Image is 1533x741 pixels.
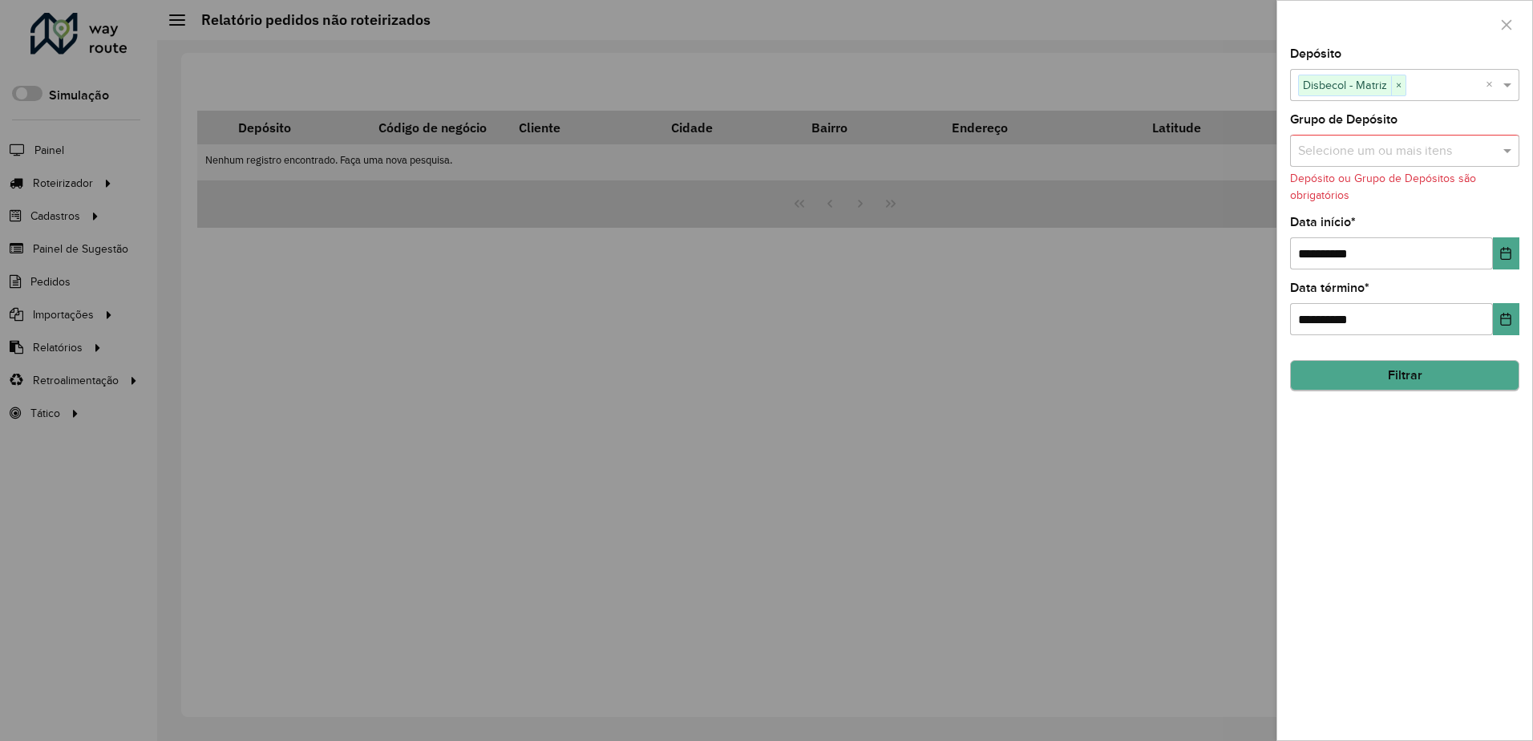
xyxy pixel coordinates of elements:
[1493,237,1519,269] button: Choose Date
[1486,75,1499,95] span: Clear all
[1290,44,1341,63] label: Depósito
[1290,172,1476,201] formly-validation-message: Depósito ou Grupo de Depósitos são obrigatórios
[1290,278,1369,298] label: Data término
[1290,213,1356,232] label: Data início
[1290,110,1397,129] label: Grupo de Depósito
[1391,76,1406,95] span: ×
[1493,303,1519,335] button: Choose Date
[1299,75,1391,95] span: Disbecol - Matriz
[1290,360,1519,391] button: Filtrar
